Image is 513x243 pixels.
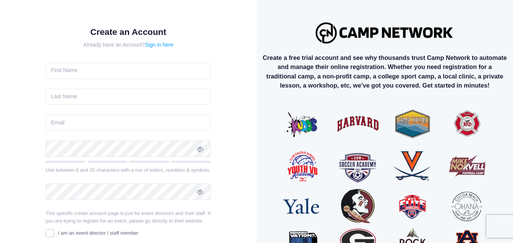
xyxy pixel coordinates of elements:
p: This specific create account page is just for event directors and their staff. If you are trying ... [46,210,211,224]
input: Last Name [46,89,211,105]
p: Create a free trial account and see why thousands trust Camp Network to automate and manage their... [263,53,507,90]
input: Email [46,114,211,131]
img: Logo [312,19,457,47]
div: Already have an Account? [46,41,211,49]
div: Use between 6 and 25 characters with a mix of letters, numbers & symbols. [46,166,211,174]
h1: Create an Account [46,27,211,37]
input: I am an event director / staff member [46,229,54,238]
input: First Name [46,63,211,79]
a: Sign in here [145,42,174,48]
span: I am an event director / staff member [58,230,139,236]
